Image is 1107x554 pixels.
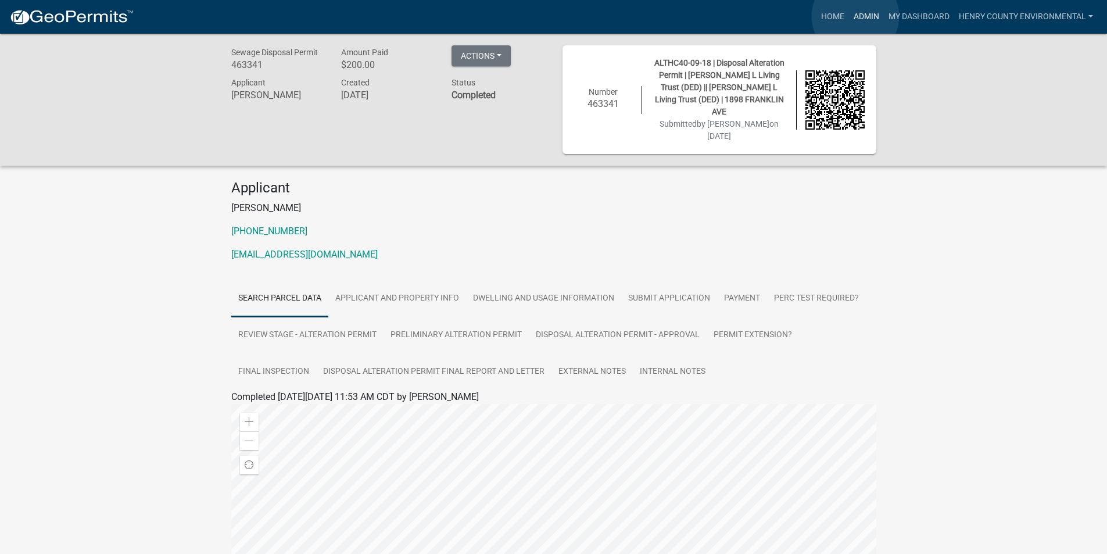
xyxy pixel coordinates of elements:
[231,280,328,317] a: Search Parcel Data
[621,280,717,317] a: Submit Application
[589,87,618,96] span: Number
[849,6,884,28] a: Admin
[231,201,876,215] p: [PERSON_NAME]
[707,317,799,354] a: Permit Extension?
[240,413,259,431] div: Zoom in
[231,90,324,101] h6: [PERSON_NAME]
[231,78,266,87] span: Applicant
[231,249,378,260] a: [EMAIL_ADDRESS][DOMAIN_NAME]
[240,456,259,474] div: Find my location
[452,78,475,87] span: Status
[660,119,779,141] span: Submitted on [DATE]
[954,6,1098,28] a: Henry County Environmental
[452,45,511,66] button: Actions
[466,280,621,317] a: Dwelling and Usage Information
[816,6,849,28] a: Home
[805,70,865,130] img: QR code
[240,431,259,450] div: Zoom out
[231,59,324,70] h6: 463341
[384,317,529,354] a: Preliminary Alteration Permit
[452,90,496,101] strong: Completed
[654,58,784,116] span: ALTHC40-09-18 | Disposal Alteration Permit | [PERSON_NAME] L Living Trust (DED) || [PERSON_NAME] ...
[341,90,434,101] h6: [DATE]
[231,226,307,237] a: [PHONE_NUMBER]
[316,353,551,391] a: Disposal Alteration Permit Final Report and Letter
[529,317,707,354] a: Disposal Alteration Permit - Approval
[341,59,434,70] h6: $200.00
[231,317,384,354] a: Review Stage - Alteration Permit
[328,280,466,317] a: Applicant and Property Info
[717,280,767,317] a: Payment
[231,48,318,57] span: Sewage Disposal Permit
[884,6,954,28] a: My Dashboard
[341,48,388,57] span: Amount Paid
[697,119,769,128] span: by [PERSON_NAME]
[767,280,866,317] a: Perc Test Required?
[633,353,712,391] a: Internal Notes
[551,353,633,391] a: External Notes
[231,180,876,196] h4: Applicant
[341,78,370,87] span: Created
[231,353,316,391] a: Final Inspection
[574,98,633,109] h6: 463341
[231,391,479,402] span: Completed [DATE][DATE] 11:53 AM CDT by [PERSON_NAME]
